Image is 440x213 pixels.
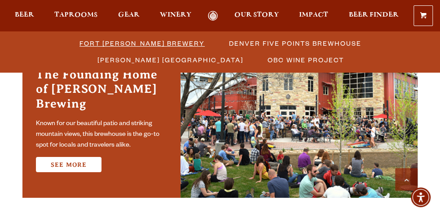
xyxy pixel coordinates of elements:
a: Scroll to top [395,168,418,191]
a: Winery [160,11,191,21]
span: Gear [118,11,140,18]
span: OBC Wine Project [268,53,344,66]
a: Taprooms [54,11,97,21]
a: Impact [299,11,328,21]
span: Fort [PERSON_NAME] Brewery [79,37,205,50]
a: See More [36,157,101,172]
span: Taprooms [54,11,97,18]
span: Beer [15,11,34,18]
a: Odell Home [202,11,224,21]
span: [PERSON_NAME] [GEOGRAPHIC_DATA] [97,53,243,66]
a: Gear [118,11,140,21]
a: Our Story [234,11,279,21]
a: Beer Finder [349,11,399,21]
a: Denver Five Points Brewhouse [224,37,366,50]
span: Denver Five Points Brewhouse [229,37,361,50]
span: Our Story [234,11,279,18]
a: Fort [PERSON_NAME] Brewery [74,37,209,50]
span: Winery [160,11,191,18]
span: Impact [299,11,328,18]
span: Beer Finder [349,11,399,18]
a: OBC Wine Project [262,53,348,66]
div: Accessibility Menu [411,187,431,207]
h3: The Founding Home of [PERSON_NAME] Brewing [36,67,167,115]
a: [PERSON_NAME] [GEOGRAPHIC_DATA] [92,53,248,66]
img: Fort Collins Brewery & Taproom' [180,32,418,198]
p: Known for our beautiful patio and striking mountain views, this brewhouse is the go-to spot for l... [36,119,167,151]
a: Beer [15,11,34,21]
